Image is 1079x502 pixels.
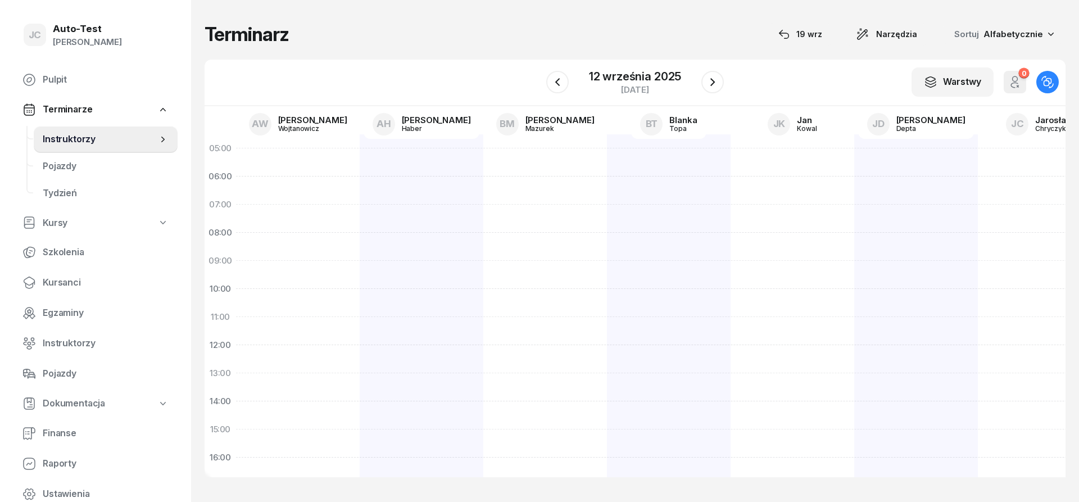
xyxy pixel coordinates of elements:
[43,275,169,290] span: Kursanci
[43,456,169,471] span: Raporty
[278,116,347,124] div: [PERSON_NAME]
[13,239,178,266] a: Szkolenia
[13,66,178,93] a: Pulpit
[53,24,122,34] div: Auto-Test
[1035,125,1073,132] div: Chryczyk
[377,119,391,129] span: AH
[205,359,236,387] div: 13:00
[525,116,595,124] div: [PERSON_NAME]
[205,162,236,191] div: 06:00
[252,119,269,129] span: AW
[402,125,456,132] div: Haber
[589,71,681,82] div: 12 września 2025
[43,336,169,351] span: Instruktorzy
[872,119,885,129] span: JD
[205,191,236,219] div: 07:00
[1004,71,1026,93] button: 0
[983,29,1043,39] span: Alfabetycznie
[43,367,169,381] span: Pojazdy
[797,116,817,124] div: Jan
[13,97,178,123] a: Terminarze
[43,102,92,117] span: Terminarze
[43,132,157,147] span: Instruktorzy
[205,387,236,415] div: 14:00
[487,110,604,139] a: BM[PERSON_NAME]Mazurek
[278,125,332,132] div: Wojtanowicz
[43,426,169,441] span: Finanse
[205,275,236,303] div: 10:00
[896,125,950,132] div: Depta
[205,415,236,444] div: 15:00
[941,22,1066,46] button: Sortuj Alfabetycznie
[631,110,706,139] a: BTBlankaTopa
[205,134,236,162] div: 05:00
[43,306,169,320] span: Egzaminy
[205,303,236,331] div: 11:00
[773,119,786,129] span: JK
[29,30,42,40] span: JC
[13,330,178,357] a: Instruktorzy
[205,472,236,500] div: 17:00
[402,116,471,124] div: [PERSON_NAME]
[13,300,178,327] a: Egzaminy
[669,125,697,132] div: Topa
[13,210,178,236] a: Kursy
[205,331,236,359] div: 12:00
[13,420,178,447] a: Finanse
[778,28,822,41] div: 19 wrz
[1035,116,1073,124] div: Jarosław
[43,487,169,501] span: Ustawienia
[924,75,981,89] div: Warstwy
[759,110,826,139] a: JKJanKowal
[240,110,356,139] a: AW[PERSON_NAME]Wojtanowicz
[205,219,236,247] div: 08:00
[13,391,178,417] a: Dokumentacja
[1011,119,1024,129] span: JC
[912,67,994,97] button: Warstwy
[205,24,289,44] h1: Terminarz
[768,23,832,46] button: 19 wrz
[13,360,178,387] a: Pojazdy
[797,125,817,132] div: Kowal
[364,110,480,139] a: AH[PERSON_NAME]Haber
[43,186,169,201] span: Tydzień
[1018,68,1029,79] div: 0
[669,116,697,124] div: Blanka
[34,153,178,180] a: Pojazdy
[13,269,178,296] a: Kursanci
[525,125,579,132] div: Mazurek
[43,396,105,411] span: Dokumentacja
[205,247,236,275] div: 09:00
[43,216,67,230] span: Kursy
[53,35,122,49] div: [PERSON_NAME]
[954,27,981,42] span: Sortuj
[896,116,965,124] div: [PERSON_NAME]
[646,119,658,129] span: BT
[858,110,974,139] a: JD[PERSON_NAME]Depta
[34,126,178,153] a: Instruktorzy
[589,85,681,94] div: [DATE]
[43,159,169,174] span: Pojazdy
[43,73,169,87] span: Pulpit
[205,444,236,472] div: 16:00
[34,180,178,207] a: Tydzień
[13,450,178,477] a: Raporty
[876,28,917,41] span: Narzędzia
[500,119,515,129] span: BM
[43,245,169,260] span: Szkolenia
[846,23,927,46] button: Narzędzia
